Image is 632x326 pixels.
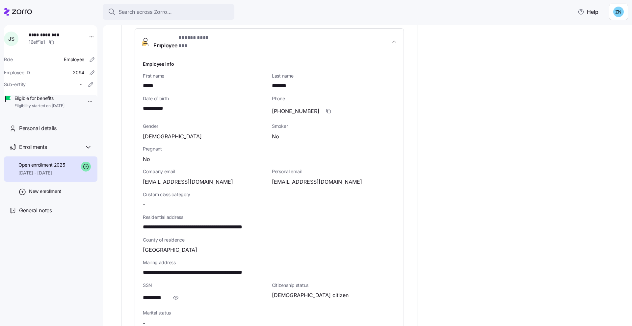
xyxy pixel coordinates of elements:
span: General notes [19,206,52,215]
span: Help [578,8,598,16]
span: Pregnant [143,146,396,152]
span: [DEMOGRAPHIC_DATA] citizen [272,291,349,299]
span: J S [8,36,14,41]
span: [EMAIL_ADDRESS][DOMAIN_NAME] [272,178,362,186]
span: Role [4,56,13,63]
span: County of residence [143,237,396,243]
span: Marital status [143,310,267,316]
span: Eligible for benefits [14,95,65,102]
span: Personal details [19,124,57,132]
span: Search across Zorro... [118,8,172,16]
span: - [143,200,145,209]
span: Citizenship status [272,282,396,289]
img: 5c518db9dac3a343d5b258230af867d6 [613,7,624,17]
span: Gender [143,123,267,129]
span: [DEMOGRAPHIC_DATA] [143,132,202,141]
span: [EMAIL_ADDRESS][DOMAIN_NAME] [143,178,233,186]
span: Custom class category [143,191,267,198]
span: Enrollments [19,143,47,151]
span: Open enrollment 2025 [18,162,65,168]
button: Help [572,5,604,18]
span: Company email [143,168,267,175]
span: Personal email [272,168,396,175]
span: Employee [153,34,218,50]
span: Employee ID [4,69,30,76]
span: Eligibility started on [DATE] [14,103,65,109]
span: Mailing address [143,259,396,266]
span: Date of birth [143,95,267,102]
span: New enrollment [29,188,61,195]
span: Last name [272,73,396,79]
span: - [80,81,82,88]
span: [PHONE_NUMBER] [272,107,319,115]
span: Employee [64,56,84,63]
span: First name [143,73,267,79]
button: Search across Zorro... [103,4,234,20]
span: [GEOGRAPHIC_DATA] [143,246,197,254]
span: No [272,132,279,141]
span: 2094 [73,69,84,76]
span: Sub-entity [4,81,26,88]
span: 16eff1e1 [29,39,45,45]
span: Residential address [143,214,396,221]
span: No [143,155,150,163]
span: Phone [272,95,396,102]
span: SSN [143,282,267,289]
span: [DATE] - [DATE] [18,170,65,176]
span: Smoker [272,123,396,129]
h1: Employee info [143,60,396,67]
